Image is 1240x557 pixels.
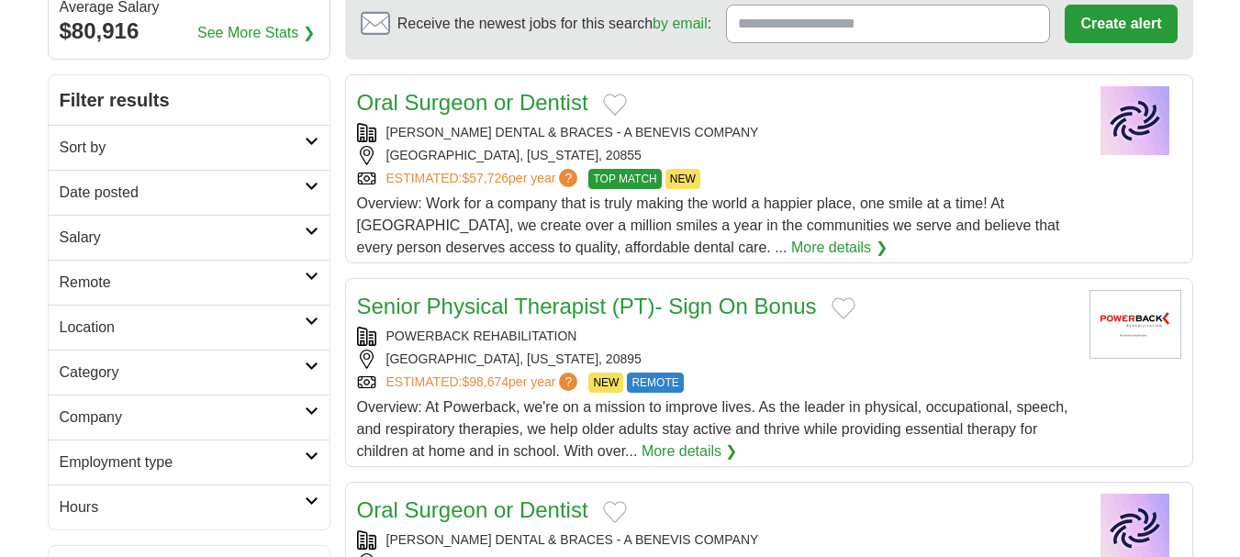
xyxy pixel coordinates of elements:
[653,16,708,31] a: by email
[357,294,817,318] a: Senior Physical Therapist (PT)- Sign On Bonus
[588,373,623,393] span: NEW
[665,169,700,189] span: NEW
[357,90,588,115] a: Oral Surgeon or Dentist
[60,137,305,159] h2: Sort by
[1089,86,1181,155] img: Company logo
[197,22,315,44] a: See More Stats ❯
[357,123,1075,142] div: [PERSON_NAME] DENTAL & BRACES - A BENEVIS COMPANY
[832,297,855,319] button: Add to favorite jobs
[60,15,318,48] div: $80,916
[60,496,305,518] h2: Hours
[386,329,577,343] a: POWERBACK REHABILITATION
[357,146,1075,165] div: [GEOGRAPHIC_DATA], [US_STATE], 20855
[462,374,508,389] span: $98,674
[357,399,1068,459] span: Overview: At Powerback, we're on a mission to improve lives. As the leader in physical, occupatio...
[357,195,1060,255] span: Overview: Work for a company that is truly making the world a happier place, one smile at a time!...
[60,227,305,249] h2: Salary
[49,350,330,395] a: Category
[49,75,330,125] h2: Filter results
[49,440,330,485] a: Employment type
[1089,290,1181,359] img: PowerBack Rehabilitation, Exton logo
[49,260,330,305] a: Remote
[49,215,330,260] a: Salary
[603,501,627,523] button: Add to favorite jobs
[49,395,330,440] a: Company
[603,94,627,116] button: Add to favorite jobs
[462,171,508,185] span: $57,726
[60,407,305,429] h2: Company
[357,497,588,522] a: Oral Surgeon or Dentist
[60,272,305,294] h2: Remote
[60,317,305,339] h2: Location
[357,530,1075,550] div: [PERSON_NAME] DENTAL & BRACES - A BENEVIS COMPANY
[49,485,330,529] a: Hours
[386,373,582,393] a: ESTIMATED:$98,674per year?
[49,125,330,170] a: Sort by
[357,350,1075,369] div: [GEOGRAPHIC_DATA], [US_STATE], 20895
[49,170,330,215] a: Date posted
[386,169,582,189] a: ESTIMATED:$57,726per year?
[1065,5,1177,43] button: Create alert
[60,362,305,384] h2: Category
[559,373,577,391] span: ?
[559,169,577,187] span: ?
[60,182,305,204] h2: Date posted
[627,373,683,393] span: REMOTE
[588,169,661,189] span: TOP MATCH
[791,237,888,259] a: More details ❯
[642,440,738,462] a: More details ❯
[60,451,305,473] h2: Employment type
[49,305,330,350] a: Location
[397,13,711,35] span: Receive the newest jobs for this search :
